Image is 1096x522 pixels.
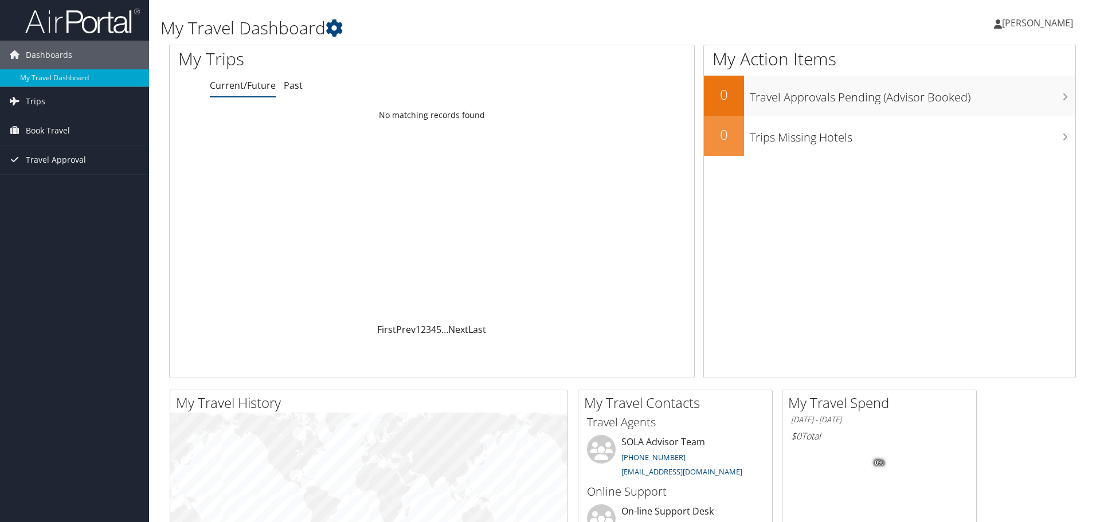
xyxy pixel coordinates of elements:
[750,84,1075,105] h3: Travel Approvals Pending (Advisor Booked)
[161,16,777,40] h1: My Travel Dashboard
[26,87,45,116] span: Trips
[210,79,276,92] a: Current/Future
[26,146,86,174] span: Travel Approval
[581,435,769,482] li: SOLA Advisor Team
[704,116,1075,156] a: 0Trips Missing Hotels
[621,466,742,477] a: [EMAIL_ADDRESS][DOMAIN_NAME]
[750,124,1075,146] h3: Trips Missing Hotels
[587,414,764,430] h3: Travel Agents
[621,452,686,462] a: [PHONE_NUMBER]
[26,116,70,145] span: Book Travel
[875,460,884,466] tspan: 0%
[704,76,1075,116] a: 0Travel Approvals Pending (Advisor Booked)
[377,323,396,336] a: First
[1002,17,1073,29] span: [PERSON_NAME]
[436,323,441,336] a: 5
[704,85,744,104] h2: 0
[704,47,1075,71] h1: My Action Items
[178,47,467,71] h1: My Trips
[448,323,468,336] a: Next
[416,323,421,336] a: 1
[791,430,968,442] h6: Total
[468,323,486,336] a: Last
[426,323,431,336] a: 3
[170,105,694,125] td: No matching records found
[791,414,968,425] h6: [DATE] - [DATE]
[25,7,140,34] img: airportal-logo.png
[994,6,1085,40] a: [PERSON_NAME]
[441,323,448,336] span: …
[396,323,416,336] a: Prev
[584,393,772,413] h2: My Travel Contacts
[788,393,976,413] h2: My Travel Spend
[176,393,567,413] h2: My Travel History
[704,125,744,144] h2: 0
[421,323,426,336] a: 2
[284,79,303,92] a: Past
[791,430,801,442] span: $0
[431,323,436,336] a: 4
[26,41,72,69] span: Dashboards
[587,484,764,500] h3: Online Support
